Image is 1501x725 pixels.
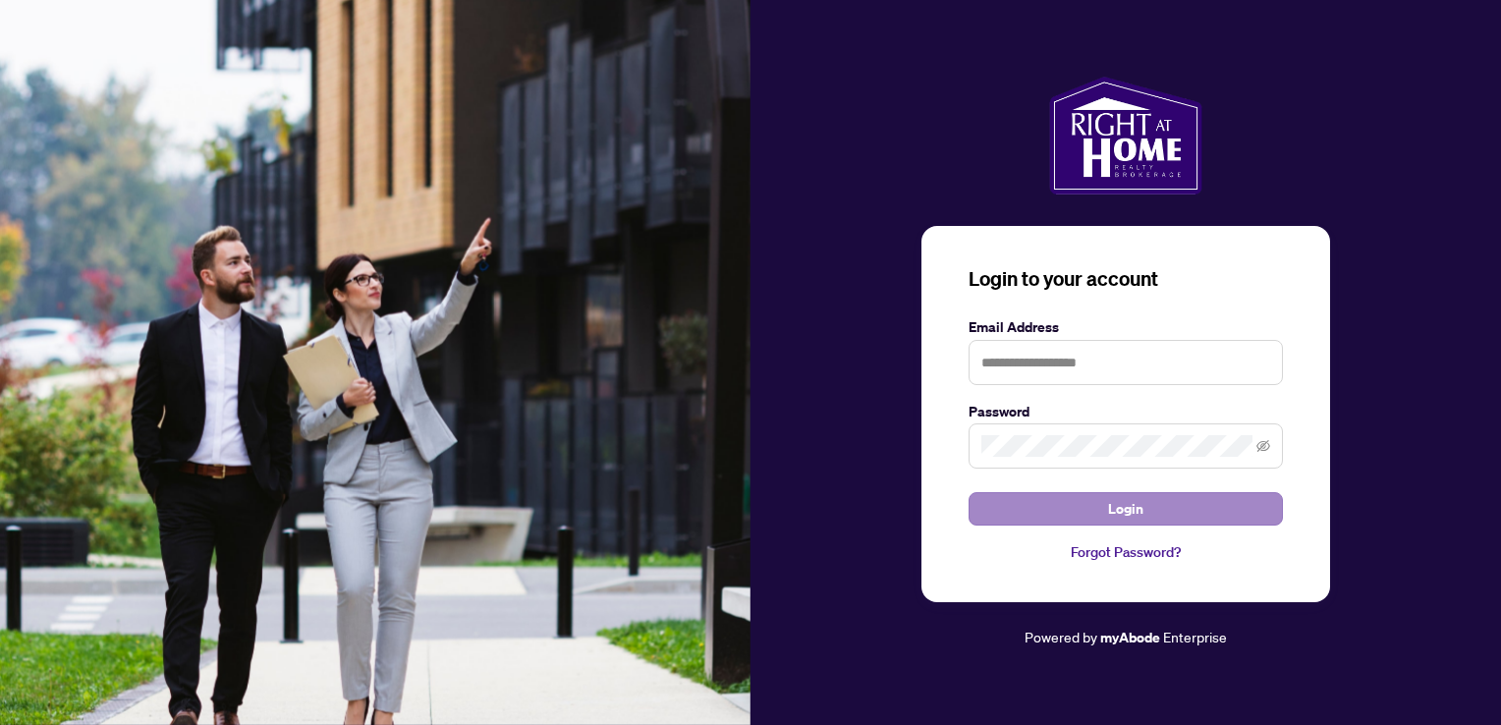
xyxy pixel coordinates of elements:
span: Login [1108,493,1143,525]
img: ma-logo [1049,77,1201,195]
a: Forgot Password? [969,541,1283,563]
a: myAbode [1100,627,1160,648]
h3: Login to your account [969,265,1283,293]
span: Powered by [1025,628,1097,645]
span: Enterprise [1163,628,1227,645]
label: Password [969,401,1283,422]
label: Email Address [969,316,1283,338]
span: eye-invisible [1256,439,1270,453]
button: Login [969,492,1283,526]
